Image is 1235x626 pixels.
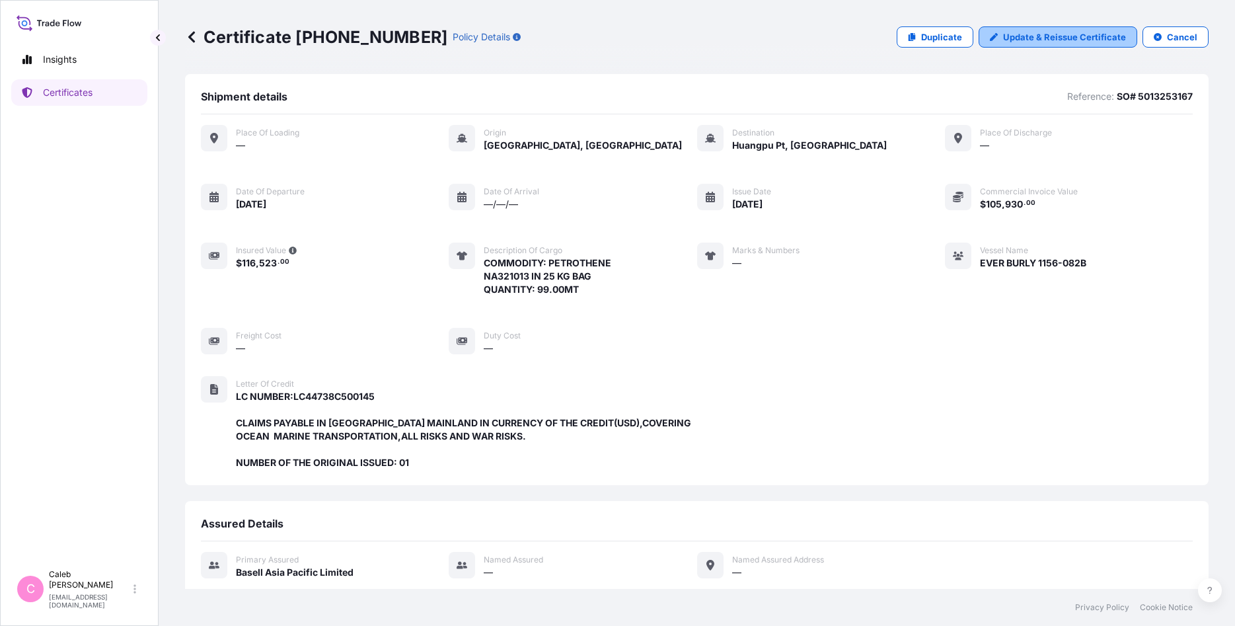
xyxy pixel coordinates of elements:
span: C [26,582,35,596]
span: Marks & Numbers [732,245,800,256]
p: Reference: [1067,90,1114,103]
span: COMMODITY: PETROTHENE NA321013 IN 25 KG BAG QUANTITY: 99.00MT [484,256,613,296]
span: Insured Value [236,245,286,256]
a: Duplicate [897,26,973,48]
span: Date of departure [236,186,305,197]
p: Caleb [PERSON_NAME] [49,569,131,590]
span: Duty Cost [484,331,521,341]
span: Primary assured [236,555,299,565]
span: 116 [242,258,256,268]
span: — [484,566,493,579]
p: Insights [43,53,77,66]
span: LC NUMBER:LC44738C500145 CLAIMS PAYABLE IN [GEOGRAPHIC_DATA] MAINLAND IN CURRENCY OF THE CREDIT(U... [236,390,697,469]
p: SO# 5013253167 [1117,90,1193,103]
span: $ [236,258,242,268]
button: Cancel [1142,26,1209,48]
span: Place of discharge [980,128,1052,138]
span: Named Assured [484,555,543,565]
span: , [1002,200,1005,209]
span: Description of cargo [484,245,562,256]
span: —/—/— [484,198,518,211]
span: — [484,342,493,355]
span: Shipment details [201,90,287,103]
span: . [1024,201,1026,206]
span: 105 [986,200,1002,209]
span: Origin [484,128,506,138]
span: — [236,342,245,355]
span: 00 [1026,201,1035,206]
span: Destination [732,128,774,138]
span: Vessel Name [980,245,1028,256]
p: Update & Reissue Certificate [1003,30,1126,44]
p: Policy Details [453,30,510,44]
p: [EMAIL_ADDRESS][DOMAIN_NAME] [49,593,131,609]
span: Issue Date [732,186,771,197]
a: Insights [11,46,147,73]
span: Named Assured Address [732,555,824,565]
span: — [980,139,989,152]
a: Update & Reissue Certificate [979,26,1137,48]
span: Basell Asia Pacific Limited [236,566,354,579]
span: Commercial Invoice Value [980,186,1078,197]
span: EVER BURLY 1156-082B [980,256,1086,270]
span: Huangpu Pt, [GEOGRAPHIC_DATA] [732,139,887,152]
a: Cookie Notice [1140,602,1193,613]
span: [GEOGRAPHIC_DATA], [GEOGRAPHIC_DATA] [484,139,682,152]
span: 523 [259,258,277,268]
span: — [236,139,245,152]
span: . [278,260,280,264]
span: 00 [280,260,289,264]
span: — [732,566,741,579]
p: Certificate [PHONE_NUMBER] [185,26,447,48]
a: Privacy Policy [1075,602,1129,613]
a: Certificates [11,79,147,106]
span: Freight Cost [236,331,281,341]
span: — [732,256,741,270]
p: Certificates [43,86,93,99]
span: Place of Loading [236,128,299,138]
span: Date of arrival [484,186,539,197]
span: [DATE] [236,198,266,211]
span: , [256,258,259,268]
span: Letter of Credit [236,379,294,389]
p: Cancel [1167,30,1197,44]
span: $ [980,200,986,209]
span: 930 [1005,200,1023,209]
p: Duplicate [921,30,962,44]
span: [DATE] [732,198,763,211]
span: Assured Details [201,517,283,530]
